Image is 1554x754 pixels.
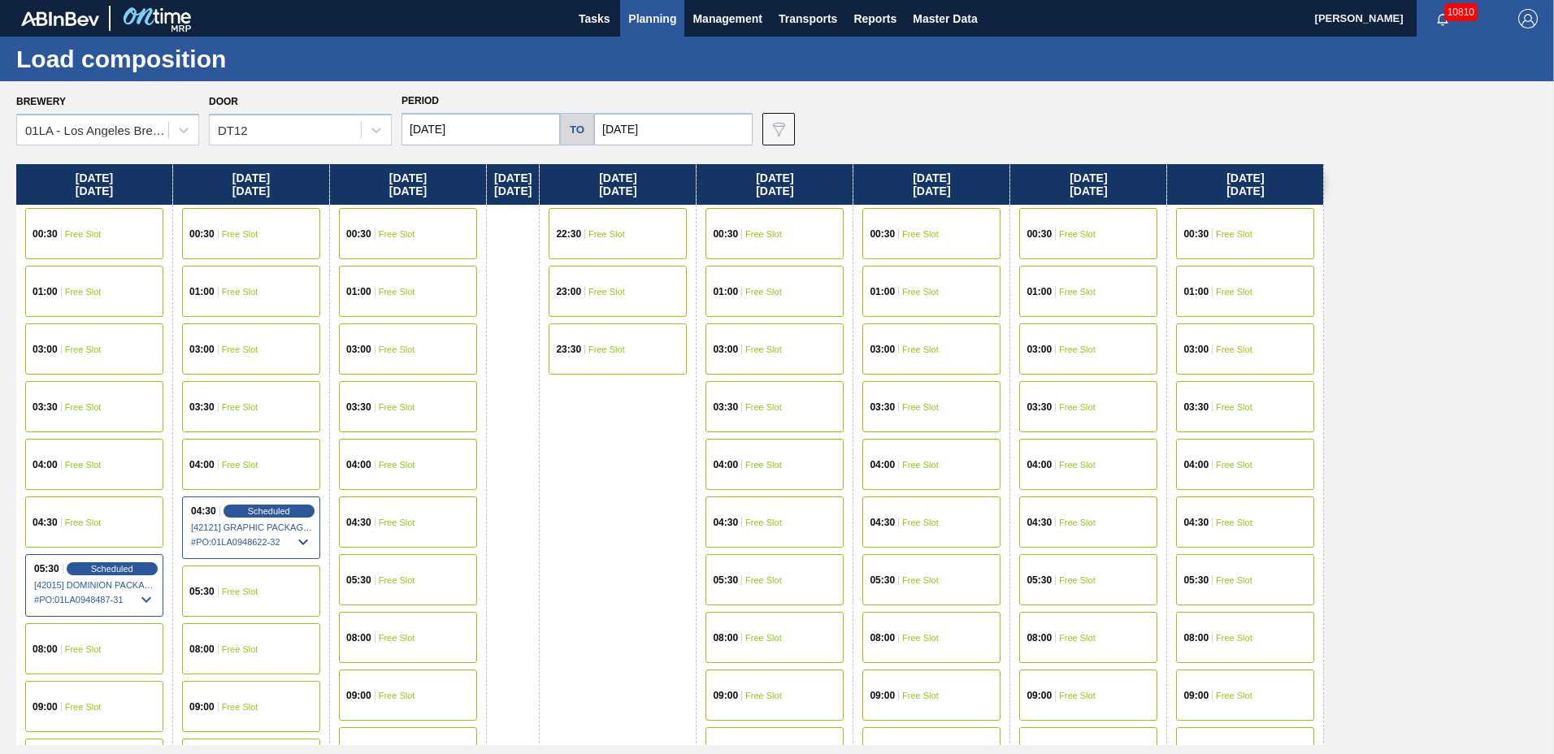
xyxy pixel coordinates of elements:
span: Free Slot [222,402,258,412]
span: 08:00 [870,633,895,643]
span: Free Slot [745,518,782,527]
input: mm/dd/yyyy [594,113,753,145]
span: Free Slot [1059,460,1096,470]
span: 01:00 [189,287,215,297]
span: 08:00 [1027,633,1052,643]
span: Free Slot [1059,229,1096,239]
span: Free Slot [222,460,258,470]
span: 00:30 [713,229,738,239]
span: 03:00 [1027,344,1052,354]
span: 08:00 [713,633,738,643]
h1: Load composition [16,50,305,68]
div: [DATE] [DATE] [487,164,539,205]
span: 04:30 [191,506,216,516]
span: # PO : 01LA0948622-32 [191,532,313,552]
span: Free Slot [65,229,102,239]
span: # PO : 01LA0948487-31 [34,590,156,609]
span: 00:30 [189,229,215,239]
span: Free Slot [902,287,939,297]
span: Planning [628,9,676,28]
span: 04:00 [713,460,738,470]
span: 00:30 [870,229,895,239]
span: Free Slot [1216,633,1252,643]
img: icon-filter-gray [769,119,788,139]
span: 08:00 [33,644,58,654]
span: Free Slot [222,702,258,712]
span: Free Slot [65,344,102,354]
span: 04:00 [33,460,58,470]
span: Free Slot [379,691,415,700]
span: 00:30 [33,229,58,239]
span: 04:00 [1027,460,1052,470]
span: 04:00 [346,460,371,470]
span: Free Slot [65,287,102,297]
span: 01:00 [713,287,738,297]
span: 03:00 [189,344,215,354]
span: Free Slot [1059,633,1096,643]
span: Free Slot [1059,287,1096,297]
span: Transports [779,9,837,28]
span: Free Slot [1059,518,1096,527]
span: 09:00 [346,691,371,700]
span: 05:30 [1027,575,1052,585]
span: Free Slot [379,402,415,412]
span: Free Slot [1216,229,1252,239]
span: 04:30 [33,518,58,527]
span: Free Slot [1059,402,1096,412]
span: Free Slot [379,460,415,470]
span: Free Slot [222,287,258,297]
img: TNhmsLtSVTkK8tSr43FrP2fwEKptu5GPRR3wAAAABJRU5ErkJggg== [21,11,99,26]
span: 03:30 [713,402,738,412]
span: 05:30 [1183,575,1209,585]
span: 08:00 [346,633,371,643]
div: 01LA - Los Angeles Brewery [25,123,170,137]
span: 22:30 [556,229,581,239]
span: 01:00 [1183,287,1209,297]
span: 08:00 [189,644,215,654]
span: 23:00 [556,287,581,297]
span: Free Slot [379,633,415,643]
span: Free Slot [65,644,102,654]
span: Free Slot [222,587,258,596]
span: Free Slot [222,229,258,239]
span: 03:30 [189,402,215,412]
span: Free Slot [745,691,782,700]
span: Free Slot [902,344,939,354]
span: Free Slot [588,344,625,354]
span: Free Slot [745,460,782,470]
span: Free Slot [65,460,102,470]
span: 09:00 [1027,691,1052,700]
span: Free Slot [1216,402,1252,412]
span: Free Slot [379,344,415,354]
span: 08:00 [1183,633,1209,643]
span: 04:30 [1183,518,1209,527]
span: 05:30 [34,564,59,574]
span: Free Slot [379,229,415,239]
span: Free Slot [902,691,939,700]
span: Free Slot [902,229,939,239]
span: 10810 [1444,3,1478,21]
span: 00:30 [1183,229,1209,239]
h5: to [570,123,584,136]
span: Free Slot [745,575,782,585]
span: 09:00 [33,702,58,712]
span: 03:00 [33,344,58,354]
span: 09:00 [189,702,215,712]
div: [DATE] [DATE] [330,164,486,205]
span: [42015] DOMINION PACKAGING, INC. - 0008325026 [34,580,156,590]
span: Free Slot [745,402,782,412]
span: Free Slot [588,229,625,239]
span: 01:00 [346,287,371,297]
span: 09:00 [1183,691,1209,700]
span: 03:00 [713,344,738,354]
span: 04:00 [1183,460,1209,470]
span: 01:00 [870,287,895,297]
span: 03:30 [870,402,895,412]
span: Free Slot [222,644,258,654]
span: Free Slot [1216,460,1252,470]
label: Brewery [16,96,66,107]
div: [DATE] [DATE] [16,164,172,205]
span: 04:30 [1027,518,1052,527]
span: Scheduled [91,564,133,574]
span: Tasks [576,9,612,28]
